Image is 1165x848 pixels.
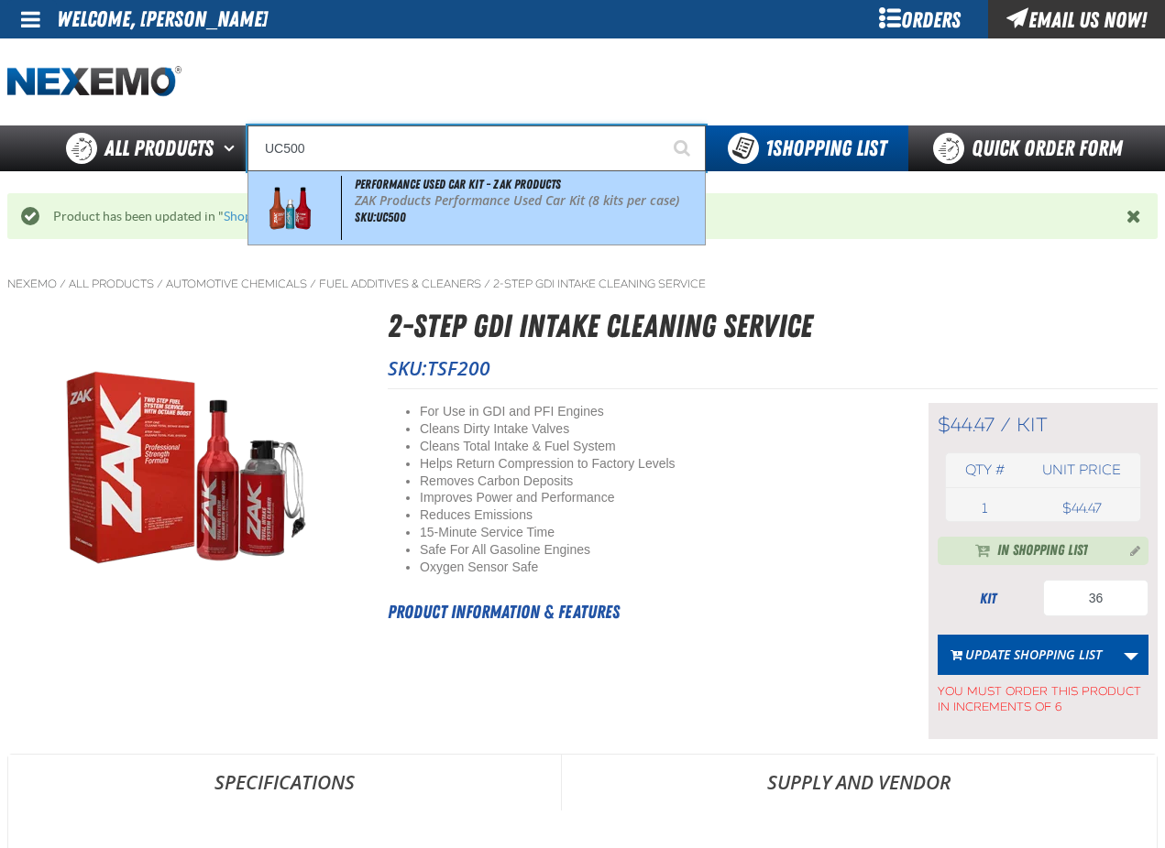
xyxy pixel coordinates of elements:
li: Cleans Dirty Intake Valves [420,420,883,438]
li: Cleans Total Intake & Fuel System [420,438,883,455]
a: More Actions [1114,635,1149,675]
a: Automotive Chemicals [166,277,307,291]
a: Specifications [8,755,561,810]
a: Supply and Vendor [562,755,1158,810]
th: Qty # [946,453,1024,487]
span: / [484,277,490,291]
input: Search [247,125,706,171]
p: ZAK Products Performance Used Car Kit (8 kits per case) [355,193,701,209]
span: $44.47 [938,413,995,437]
a: Quick Order Form [908,125,1157,171]
a: Home [7,66,181,98]
div: kit [938,589,1039,609]
span: Shopping List [765,136,886,161]
strong: 1 [765,136,773,161]
td: $44.47 [1024,495,1140,521]
img: Nexemo logo [7,66,181,98]
li: For Use in GDI and PFI Engines [420,403,883,420]
li: Oxygen Sensor Safe [420,559,883,576]
span: TSF200 [427,355,490,381]
button: Update Shopping List [938,635,1115,675]
nav: Breadcrumbs [7,277,1158,291]
span: All Products [104,132,214,165]
button: Open All Products pages [217,125,247,171]
span: / [157,277,163,291]
span: / [310,277,316,291]
span: Performance Used Car Kit - ZAK Products [355,177,561,191]
button: You have 1 Shopping List. Open to view details [706,125,908,171]
a: Nexemo [7,277,57,291]
span: You must order this product in increments of 6 [938,675,1149,715]
button: Manage current product in the Shopping List [1116,538,1145,560]
h1: 2-Step GDI Intake Cleaning Service [388,302,1158,351]
img: 5b1158224fd92382661200-uc500_0000_copy_preview.png [252,179,328,237]
li: 15-Minute Service Time [420,524,883,541]
div: Product has been updated in " " [39,208,1127,225]
li: Safe For All Gasoline Engines [420,541,883,559]
li: Removes Carbon Deposits [420,473,883,490]
li: Improves Power and Performance [420,489,883,506]
span: In Shopping List [997,540,1088,562]
a: Shopping List [224,209,300,223]
span: / [60,277,66,291]
h2: Product Information & Features [388,598,883,625]
p: SKU: [388,355,1158,381]
a: Fuel Additives & Cleaners [319,277,481,291]
button: Start Searching [660,125,706,171]
span: kit [1017,413,1048,437]
li: Reduces Emissions [420,506,883,524]
a: All Products [69,277,154,291]
span: / [1000,413,1011,437]
input: Product Quantity [1043,580,1149,616]
img: 2-Step GDI Intake Cleaning Service [8,340,355,607]
button: Close the Notification [1122,202,1149,230]
span: SKU:UC500 [355,210,406,224]
a: 2-Step GDI Intake Cleaning Service [493,277,706,291]
span: 1 [982,500,987,516]
th: Unit price [1024,453,1140,487]
li: Helps Return Compression to Factory Levels [420,455,883,473]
